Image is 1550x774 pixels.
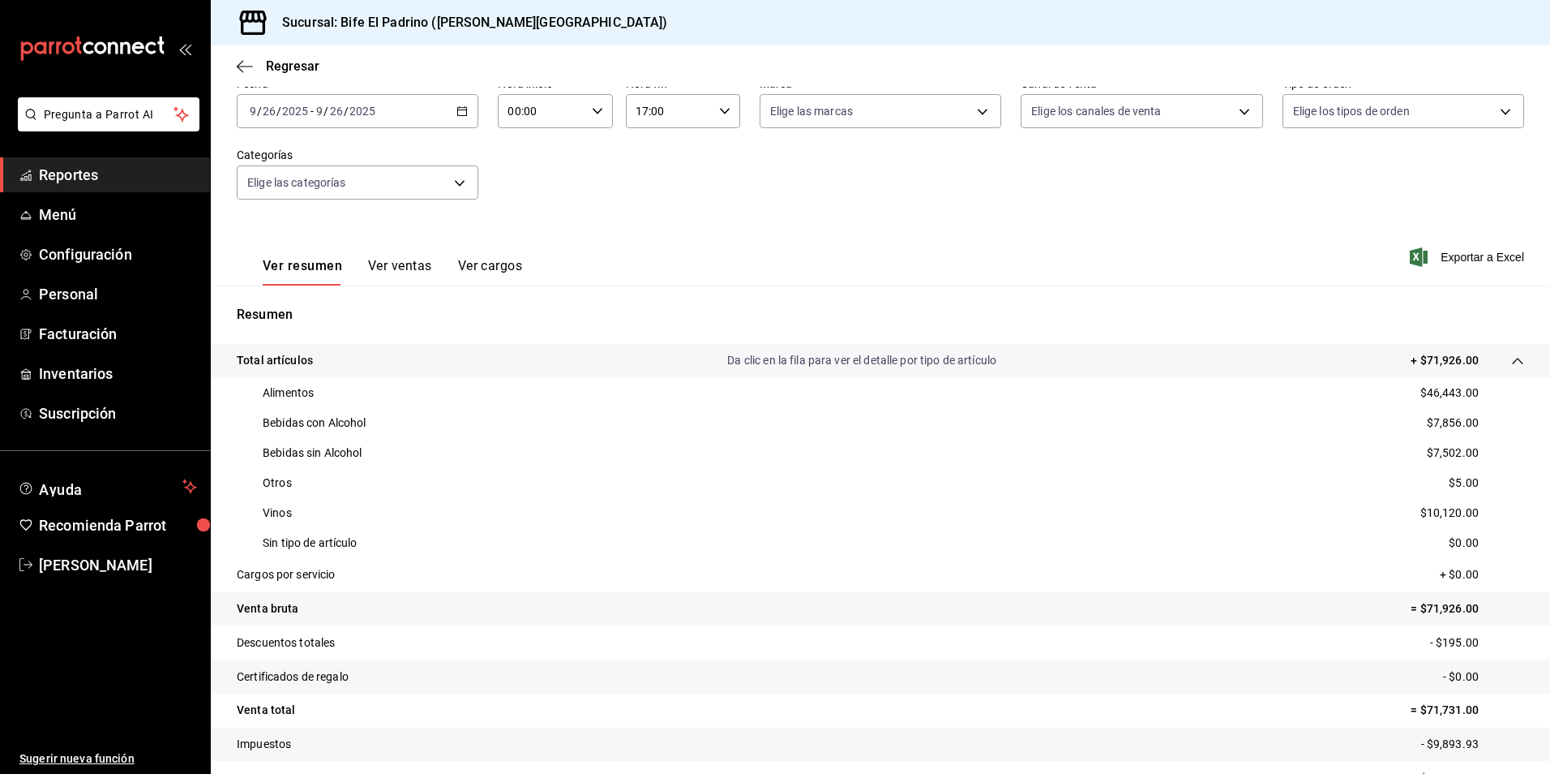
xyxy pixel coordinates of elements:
[39,164,197,186] span: Reportes
[249,105,257,118] input: --
[1427,415,1479,432] p: $7,856.00
[263,535,358,552] p: Sin tipo de artículo
[237,634,335,651] p: Descuentos totales
[323,105,328,118] span: /
[262,105,276,118] input: --
[266,58,319,74] span: Regresar
[237,352,313,369] p: Total artículos
[1427,445,1479,462] p: $7,502.00
[1420,505,1479,522] p: $10,120.00
[39,477,176,497] span: Ayuda
[770,103,853,119] span: Elige las marcas
[1031,103,1161,119] span: Elige los canales de venta
[1443,669,1524,686] p: - $0.00
[269,13,668,32] h3: Sucursal: Bife El Padrino ([PERSON_NAME][GEOGRAPHIC_DATA])
[263,258,342,286] button: Ver resumen
[1421,736,1524,753] p: - $9,893.93
[1440,566,1524,583] p: + $0.00
[178,42,191,55] button: open_drawer_menu
[458,258,523,286] button: Ver cargos
[237,78,478,89] label: Fecha
[263,385,314,402] p: Alimentos
[276,105,281,118] span: /
[344,105,349,118] span: /
[1420,385,1479,402] p: $46,443.00
[626,78,740,89] label: Hora fin
[18,97,199,131] button: Pregunta a Parrot AI
[237,566,336,583] p: Cargos por servicio
[44,106,174,123] span: Pregunta a Parrot AI
[281,105,309,118] input: ----
[315,105,323,118] input: --
[39,323,197,345] span: Facturación
[1430,634,1524,651] p: - $195.00
[310,105,314,118] span: -
[263,415,366,432] p: Bebidas con Alcohol
[39,554,197,576] span: [PERSON_NAME]
[39,283,197,305] span: Personal
[39,204,197,226] span: Menú
[237,600,298,617] p: Venta bruta
[1449,535,1479,552] p: $0.00
[19,750,197,768] span: Sugerir nueva función
[1411,352,1479,369] p: + $71,926.00
[263,505,292,522] p: Vinos
[263,258,522,286] div: navigation tabs
[1413,247,1524,267] button: Exportar a Excel
[329,105,344,118] input: --
[237,58,319,74] button: Regresar
[247,174,346,191] span: Elige las categorías
[727,352,996,369] p: Da clic en la fila para ver el detalle por tipo de artículo
[11,118,199,135] a: Pregunta a Parrot AI
[39,243,197,265] span: Configuración
[498,78,612,89] label: Hora inicio
[263,445,362,462] p: Bebidas sin Alcohol
[39,402,197,424] span: Suscripción
[1449,475,1479,492] p: $5.00
[349,105,376,118] input: ----
[39,514,197,536] span: Recomienda Parrot
[257,105,262,118] span: /
[237,149,478,161] label: Categorías
[39,363,197,385] span: Inventarios
[237,702,295,719] p: Venta total
[263,475,292,492] p: Otros
[237,305,1524,325] p: Resumen
[1411,600,1524,617] p: = $71,926.00
[1293,103,1410,119] span: Elige los tipos de orden
[368,258,432,286] button: Ver ventas
[1411,702,1524,719] p: = $71,731.00
[237,736,291,753] p: Impuestos
[237,669,349,686] p: Certificados de regalo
